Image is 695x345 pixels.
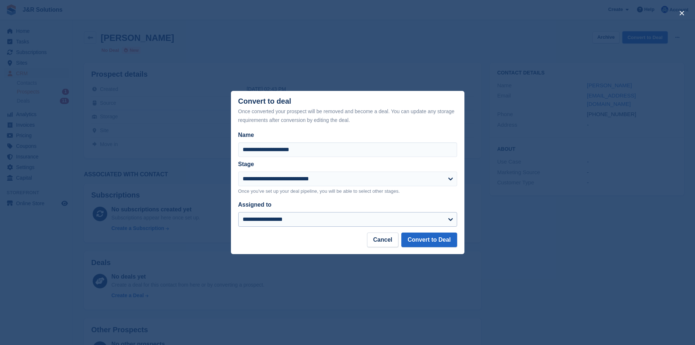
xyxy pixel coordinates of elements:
label: Assigned to [238,202,272,208]
button: close [676,7,688,19]
label: Stage [238,161,254,167]
button: Cancel [367,233,398,247]
button: Convert to Deal [401,233,457,247]
label: Name [238,131,457,139]
div: Convert to deal [238,97,457,124]
p: Once you've set up your deal pipeline, you will be able to select other stages. [238,188,457,195]
div: Once converted your prospect will be removed and become a deal. You can update any storage requir... [238,107,457,124]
